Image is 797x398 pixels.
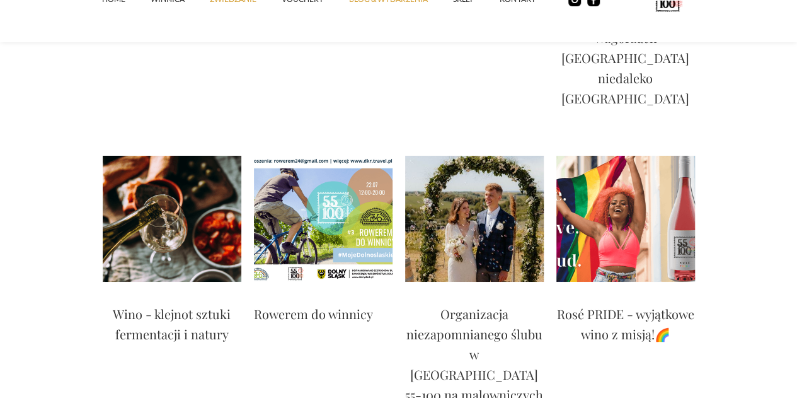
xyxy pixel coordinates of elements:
[103,304,241,351] a: Wino - klejnot sztuki fermentacji i natury
[254,304,373,331] a: Rowerem do winnicy
[254,304,373,324] p: Rowerem do winnicy
[103,304,241,344] p: Wino - klejnot sztuki fermentacji i natury
[556,304,695,351] a: Rosé PRIDE - wyjątkowe wino z misją!🌈
[556,304,695,344] p: Rosé PRIDE - wyjątkowe wino z misją!🌈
